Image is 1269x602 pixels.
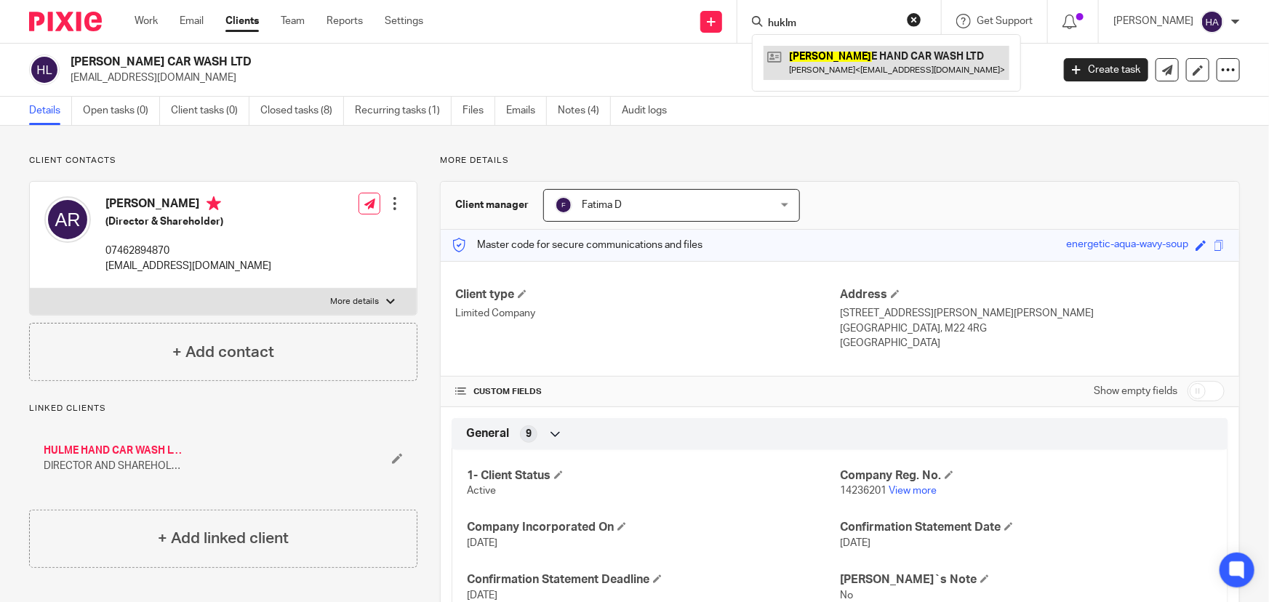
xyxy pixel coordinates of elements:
img: Pixie [29,12,102,31]
a: Create task [1064,58,1148,81]
p: [GEOGRAPHIC_DATA] [840,336,1225,350]
img: svg%3E [44,196,91,243]
h3: Client manager [455,198,529,212]
p: Limited Company [455,306,840,321]
p: Linked clients [29,403,417,414]
a: Work [135,14,158,28]
span: No [840,590,853,601]
h5: (Director & Shareholder) [105,214,271,229]
a: Recurring tasks (1) [355,97,452,125]
button: Clear [907,12,921,27]
img: svg%3E [1201,10,1224,33]
p: [EMAIL_ADDRESS][DOMAIN_NAME] [71,71,1042,85]
a: Emails [506,97,547,125]
a: Team [281,14,305,28]
div: energetic-aqua-wavy-soup [1066,237,1188,254]
span: Get Support [977,16,1033,26]
img: svg%3E [555,196,572,214]
a: Clients [225,14,259,28]
p: More details [440,155,1240,166]
h4: Company Incorporated On [467,520,840,535]
input: Search [766,17,897,31]
h4: 1- Client Status [467,468,840,483]
h4: [PERSON_NAME]`s Note [840,572,1213,587]
a: Details [29,97,72,125]
p: [STREET_ADDRESS][PERSON_NAME][PERSON_NAME] [840,306,1225,321]
span: [DATE] [467,538,497,548]
p: Client contacts [29,155,417,166]
span: 9 [526,427,532,441]
h4: Company Reg. No. [840,468,1213,483]
a: Closed tasks (8) [260,97,344,125]
label: Show empty fields [1094,384,1177,398]
h4: [PERSON_NAME] [105,196,271,214]
span: DIRECTOR AND SHAREHOLDER [44,459,188,473]
a: HULME HAND CAR WASH LTD / Archived [44,444,188,458]
h4: Client type [455,287,840,302]
span: Fatima D [582,200,622,210]
h4: Confirmation Statement Deadline [467,572,840,587]
p: More details [330,296,379,308]
i: Primary [207,196,221,211]
p: 07462894870 [105,244,271,258]
h2: [PERSON_NAME] CAR WASH LTD [71,55,848,70]
span: [DATE] [840,538,870,548]
p: [EMAIL_ADDRESS][DOMAIN_NAME] [105,259,271,273]
a: Notes (4) [558,97,611,125]
span: Active [467,486,496,496]
p: Master code for secure communications and files [452,238,702,252]
a: Files [463,97,495,125]
a: Settings [385,14,423,28]
a: Open tasks (0) [83,97,160,125]
a: Reports [327,14,363,28]
h4: + Add linked client [158,527,289,550]
span: [DATE] [467,590,497,601]
img: svg%3E [29,55,60,85]
span: 14236201 [840,486,886,496]
h4: Address [840,287,1225,302]
a: View more [889,486,937,496]
p: [PERSON_NAME] [1113,14,1193,28]
a: Audit logs [622,97,678,125]
h4: Confirmation Statement Date [840,520,1213,535]
h4: + Add contact [172,341,274,364]
p: [GEOGRAPHIC_DATA], M22 4RG [840,321,1225,336]
a: Email [180,14,204,28]
span: General [466,426,509,441]
h4: CUSTOM FIELDS [455,386,840,398]
a: Client tasks (0) [171,97,249,125]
